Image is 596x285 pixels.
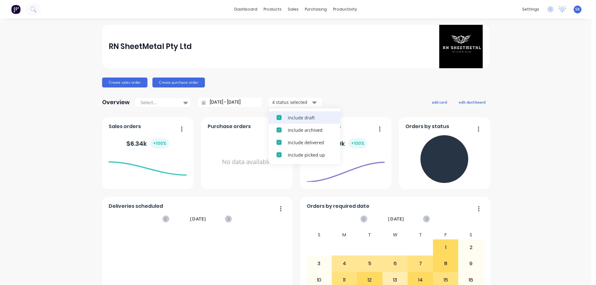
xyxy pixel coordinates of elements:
button: add card [428,98,451,106]
img: Factory [11,5,20,14]
div: S [306,230,332,239]
span: Sales orders [109,123,141,130]
div: productivity [330,5,360,14]
span: Orders by required date [307,203,369,210]
button: Create sales order [102,78,147,87]
div: products [260,5,285,14]
div: $ 6.34k [126,138,169,149]
div: $ 3.09k [324,138,367,149]
button: Create purchase order [152,78,205,87]
button: 4 status selected [269,98,322,107]
div: sales [285,5,302,14]
div: + 100 % [349,138,367,149]
div: 6 [383,256,408,271]
div: 9 [458,256,483,271]
div: F [433,230,458,239]
div: Overview [102,96,130,109]
div: settings [519,5,542,14]
img: RN SheetMetal Pty Ltd [439,25,483,68]
div: RN SheetMetal Pty Ltd [109,40,192,53]
div: 5 [357,256,382,271]
div: 1 [433,240,458,255]
div: 4 status selected [272,99,311,105]
div: Include archived [288,127,332,133]
button: edit dashboard [455,98,490,106]
div: T [408,230,433,239]
div: M [332,230,357,239]
span: SK [575,7,580,12]
span: [DATE] [388,216,404,222]
span: Orders by status [405,123,449,130]
div: W [382,230,408,239]
div: 4 [332,256,357,271]
a: dashboard [231,5,260,14]
div: 3 [307,256,332,271]
div: 8 [433,256,458,271]
div: Include picked up [288,152,332,158]
span: [DATE] [190,216,206,222]
div: Include draft [288,114,332,121]
div: S [458,230,484,239]
div: purchasing [302,5,330,14]
div: 2 [458,240,483,255]
div: + 100 % [151,138,169,149]
div: 7 [408,256,433,271]
div: T [357,230,382,239]
div: Include delivered [288,139,332,146]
